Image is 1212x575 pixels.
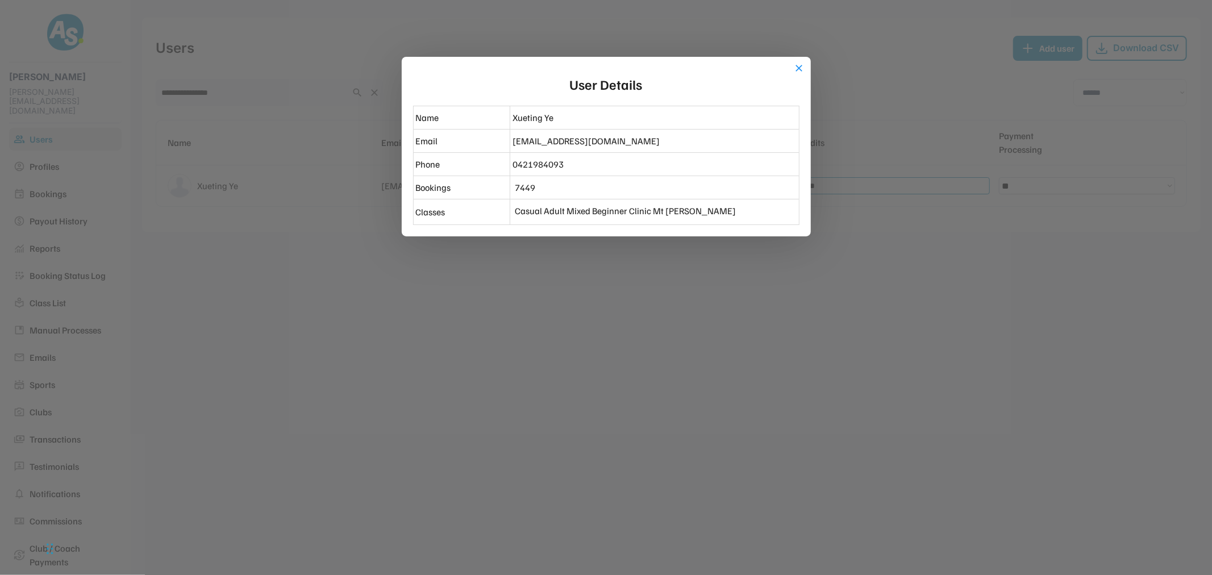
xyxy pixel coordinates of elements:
div: Casual Adult Mixed Beginner Clinic Mt [PERSON_NAME] [515,204,794,218]
div: Email [416,134,508,148]
div: [EMAIL_ADDRESS][DOMAIN_NAME] [513,134,797,148]
div: Bookings [416,181,508,194]
div: Classes [416,205,508,219]
div: Xueting Ye [513,111,797,124]
div: User Details [570,74,643,94]
div: 0421984093 [513,157,797,171]
div: Phone [416,157,508,171]
div: 7449 [515,181,535,194]
div: Name [416,111,508,124]
button: close [794,63,805,74]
